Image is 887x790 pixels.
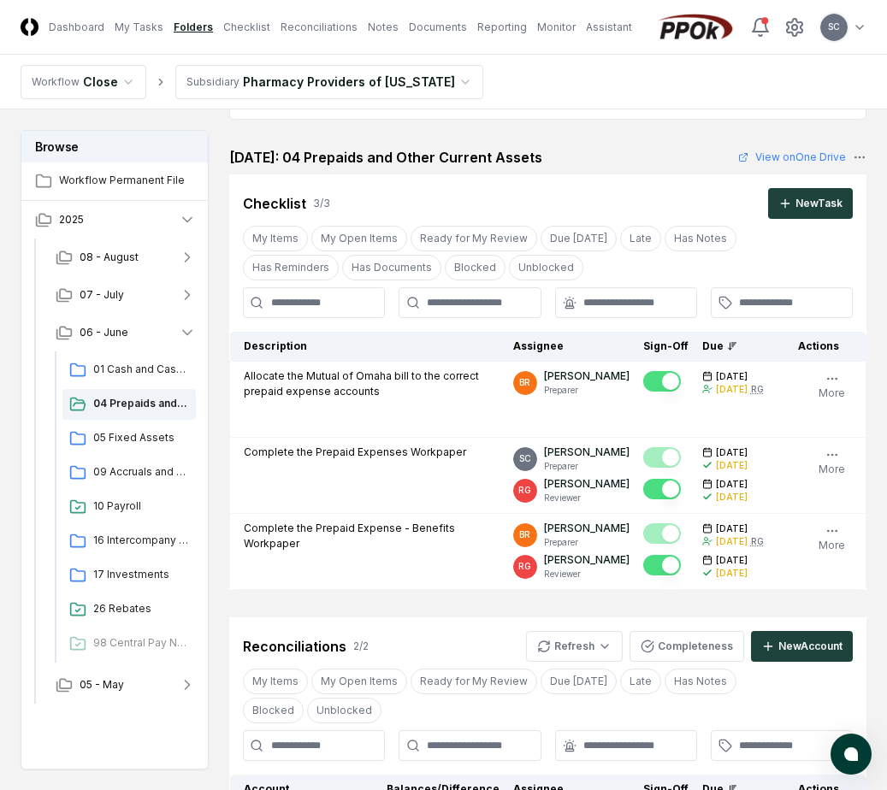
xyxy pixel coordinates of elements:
[716,535,748,548] div: [DATE]
[243,193,306,214] div: Checklist
[716,370,748,383] span: [DATE]
[643,555,681,575] button: Mark complete
[80,325,128,340] span: 06 - June
[62,594,196,625] a: 26 Rebates
[544,460,630,473] p: Preparer
[93,464,189,480] span: 09 Accruals and Other Current Liabilities
[243,669,308,694] button: My Items
[537,20,576,35] a: Monitor
[716,478,748,491] span: [DATE]
[59,212,84,227] span: 2025
[620,669,661,694] button: Late
[93,601,189,616] span: 26 Rebates
[311,669,407,694] button: My Open Items
[815,521,849,557] button: More
[738,150,846,165] a: View onOne Drive
[313,196,330,211] div: 3 / 3
[778,639,843,654] div: New Account
[445,255,506,280] button: Blocked
[519,452,531,465] span: SC
[636,332,695,362] th: Sign-Off
[519,376,530,389] span: BR
[541,669,617,694] button: Due Today
[751,535,764,548] div: RG
[716,491,748,504] div: [DATE]
[665,226,736,251] button: Has Notes
[768,188,853,219] button: NewTask
[526,631,623,662] button: Refresh
[21,162,210,200] a: Workflow Permanent File
[411,669,537,694] button: Ready for My Review
[815,445,849,480] button: More
[815,368,849,404] button: More
[186,74,239,90] div: Subsidiary
[795,196,843,211] div: New Task
[477,20,527,35] a: Reporting
[80,677,124,693] span: 05 - May
[506,332,636,362] th: Assignee
[93,498,189,514] span: 10 Payroll
[586,20,632,35] a: Assistant
[42,314,210,351] button: 06 - June
[115,20,163,35] a: My Tasks
[243,636,346,657] div: Reconciliations
[62,492,196,522] a: 10 Payroll
[21,239,210,707] div: 2025
[828,21,840,33] span: SC
[620,226,661,251] button: Late
[93,533,189,548] span: 16 Intercompany Transactions
[630,631,744,662] button: Completeness
[342,255,441,280] button: Has Documents
[243,255,339,280] button: Has Reminders
[281,20,358,35] a: Reconciliations
[42,276,210,314] button: 07 - July
[174,20,213,35] a: Folders
[93,362,189,377] span: 01 Cash and Cash Equipvalents
[93,430,189,445] span: 05 Fixed Assets
[244,521,500,551] p: Complete the Prepaid Expense - Benefits Workpaper
[509,255,583,280] button: Unblocked
[544,521,630,536] p: [PERSON_NAME]
[229,147,542,168] h2: [DATE]: 04 Prepaids and Other Current Assets
[223,20,270,35] a: Checklist
[702,339,771,354] div: Due
[21,18,38,36] img: Logo
[42,351,210,666] div: 06 - June
[80,250,139,265] span: 08 - August
[544,568,630,581] p: Reviewer
[643,447,681,468] button: Mark complete
[21,65,483,99] nav: breadcrumb
[409,20,467,35] a: Documents
[93,567,189,582] span: 17 Investments
[716,554,748,567] span: [DATE]
[541,226,617,251] button: Due Today
[353,639,369,654] div: 2 / 2
[751,631,853,662] button: NewAccount
[21,131,208,162] h3: Browse
[93,635,189,651] span: 98 Central Pay Network Funds
[643,371,681,392] button: Mark complete
[243,226,308,251] button: My Items
[654,14,736,41] img: PPOk logo
[544,536,630,549] p: Preparer
[80,287,124,303] span: 07 - July
[243,698,304,723] button: Blocked
[93,396,189,411] span: 04 Prepaids and Other Current Assets
[544,552,630,568] p: [PERSON_NAME]
[42,666,210,704] button: 05 - May
[716,459,748,472] div: [DATE]
[819,12,849,43] button: SC
[62,628,196,659] a: 98 Central Pay Network Funds
[62,560,196,591] a: 17 Investments
[716,446,748,459] span: [DATE]
[544,368,630,384] p: [PERSON_NAME]
[544,492,630,504] p: Reviewer
[21,201,210,239] button: 2025
[716,383,748,396] div: [DATE]
[42,239,210,276] button: 08 - August
[716,567,748,580] div: [DATE]
[831,734,872,775] button: atlas-launcher
[62,423,196,454] a: 05 Fixed Assets
[244,445,466,460] p: Complete the Prepaid Expenses Workpaper
[62,355,196,386] a: 01 Cash and Cash Equipvalents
